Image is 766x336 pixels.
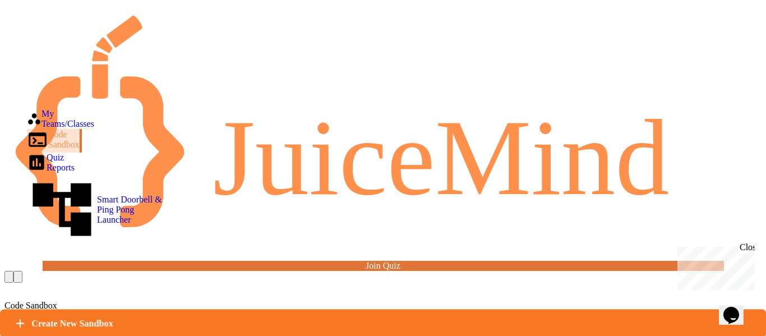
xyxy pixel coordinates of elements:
a: Smart Doorbell & Ping Pong Launcher [27,174,167,247]
iframe: chat widget [673,242,755,290]
div: Quiz Reports [27,153,75,173]
a: Code Sandbox [27,129,82,153]
div: Code Sandbox [4,301,762,311]
img: logo-orange.svg [16,16,750,227]
div: Chat with us now!Close [4,4,77,71]
a: Join Quiz [43,261,724,271]
div: Smart Doorbell & Ping Pong Launcher [27,174,167,245]
iframe: chat widget [719,291,755,325]
div: My Notifications [4,271,13,283]
div: Code Sandbox [27,129,80,150]
a: Quiz Reports [27,153,75,175]
div: My Account [13,271,22,283]
a: My Teams/Classes [27,109,94,129]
